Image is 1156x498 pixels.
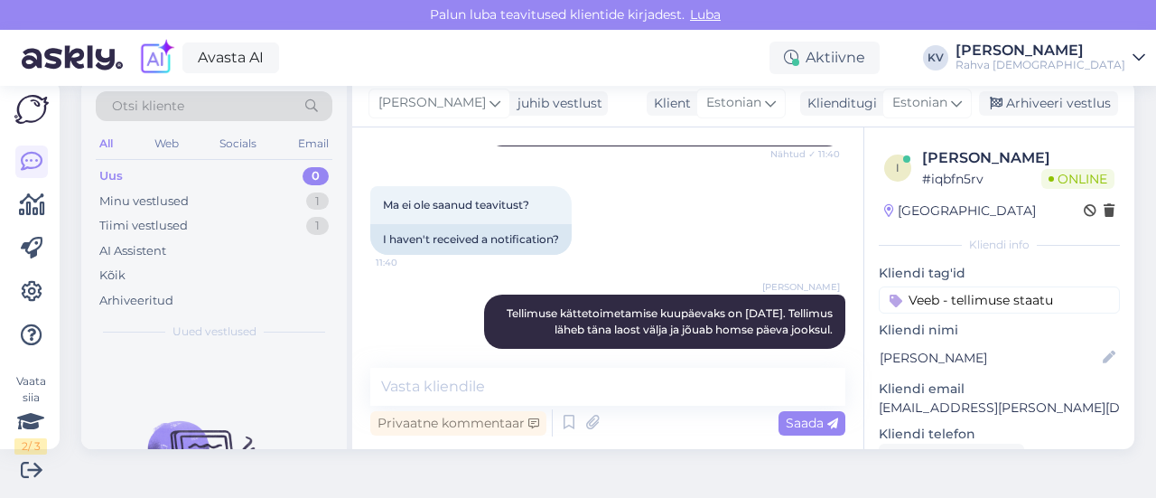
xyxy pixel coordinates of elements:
[979,91,1118,116] div: Arhiveeri vestlus
[685,6,726,23] span: Luba
[14,373,47,455] div: Vaata siia
[182,42,279,73] a: Avasta AI
[294,132,332,155] div: Email
[770,147,840,161] span: Nähtud ✓ 11:40
[151,132,182,155] div: Web
[14,438,47,455] div: 2 / 3
[306,193,329,211] div: 1
[800,94,877,113] div: Klienditugi
[172,324,256,340] span: Uued vestlused
[762,280,840,294] span: [PERSON_NAME]
[922,169,1041,189] div: # iqbfn5rv
[510,94,602,113] div: juhib vestlust
[99,292,173,310] div: Arhiveeritud
[99,267,126,285] div: Kõik
[647,94,691,113] div: Klient
[370,411,546,436] div: Privaatne kommentaar
[96,132,117,155] div: All
[706,93,761,113] span: Estonian
[956,43,1125,58] div: [PERSON_NAME]
[370,224,572,255] div: I haven't received a notification?
[896,161,900,174] span: i
[786,415,838,431] span: Saada
[923,45,948,70] div: KV
[99,167,123,185] div: Uus
[14,95,49,124] img: Askly Logo
[306,217,329,235] div: 1
[879,425,1120,444] p: Kliendi telefon
[769,42,880,74] div: Aktiivne
[879,444,1024,468] div: Küsi telefoninumbrit
[879,237,1120,253] div: Kliendi info
[99,193,189,211] div: Minu vestlused
[99,217,188,235] div: Tiimi vestlused
[879,399,1120,418] p: [EMAIL_ADDRESS][PERSON_NAME][DOMAIN_NAME]
[880,348,1099,368] input: Lisa nimi
[879,380,1120,399] p: Kliendi email
[1041,169,1114,189] span: Online
[383,198,529,211] span: Ma ei ole saanud teavitust?
[879,321,1120,340] p: Kliendi nimi
[892,93,947,113] span: Estonian
[137,39,175,77] img: explore-ai
[772,350,840,363] span: 11:41
[99,242,166,260] div: AI Assistent
[884,202,1036,221] div: [GEOGRAPHIC_DATA]
[378,93,486,113] span: [PERSON_NAME]
[922,147,1114,169] div: [PERSON_NAME]
[879,287,1120,314] input: Lisa tag
[112,97,184,116] span: Otsi kliente
[956,58,1125,72] div: Rahva [DEMOGRAPHIC_DATA]
[216,132,260,155] div: Socials
[956,43,1145,72] a: [PERSON_NAME]Rahva [DEMOGRAPHIC_DATA]
[507,306,835,336] span: Tellimuse kättetoimetamise kuupäevaks on [DATE]. Tellimus läheb täna laost välja ja jõuab homse p...
[376,256,443,269] span: 11:40
[879,264,1120,283] p: Kliendi tag'id
[303,167,329,185] div: 0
